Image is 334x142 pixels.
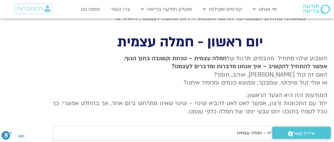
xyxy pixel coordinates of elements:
[53,36,328,49] h2: יום ראשון - חמלה עצמית
[15,3,52,14] a: התחברות
[303,5,330,14] img: תודעה בריאה
[124,55,328,71] strong: חמלה עצמית – נוכחת וקשובה בתוך הגוף. אפשר להתחיל להקשיב – איך אנחנו מדברות ומדברים לעצמנו?
[138,3,195,15] a: מועדון תודעה בריאה
[200,3,245,15] a: קורסים ופעילות
[17,5,43,12] span: התחברות
[272,127,331,139] a: יצירת קשר
[78,3,103,15] a: תמכו בנו
[293,129,315,138] span: יצירת קשר
[108,3,133,15] a: צרו קשר
[53,92,328,116] p: המודעות הזו היא הצעד הראשון. יחד עם התכוונות ורצון, אפשר לאט לאט להביא שינוי – שינוי שאינו מתרחש ...
[237,130,317,137] div: תרגול יום ראשון עם סנדיה - חמלה עצמית
[250,3,280,15] a: מי אנחנו
[53,55,328,87] p: השבוע שלנו מתחיל מהבסיס, תרגול של האם זה קול [PERSON_NAME], אוהב, תומך? או אולי קול שיפוטי, שמבקר...
[53,126,328,140] summary: תרגול יום ראשון עם סנדיה - חמלה עצמית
